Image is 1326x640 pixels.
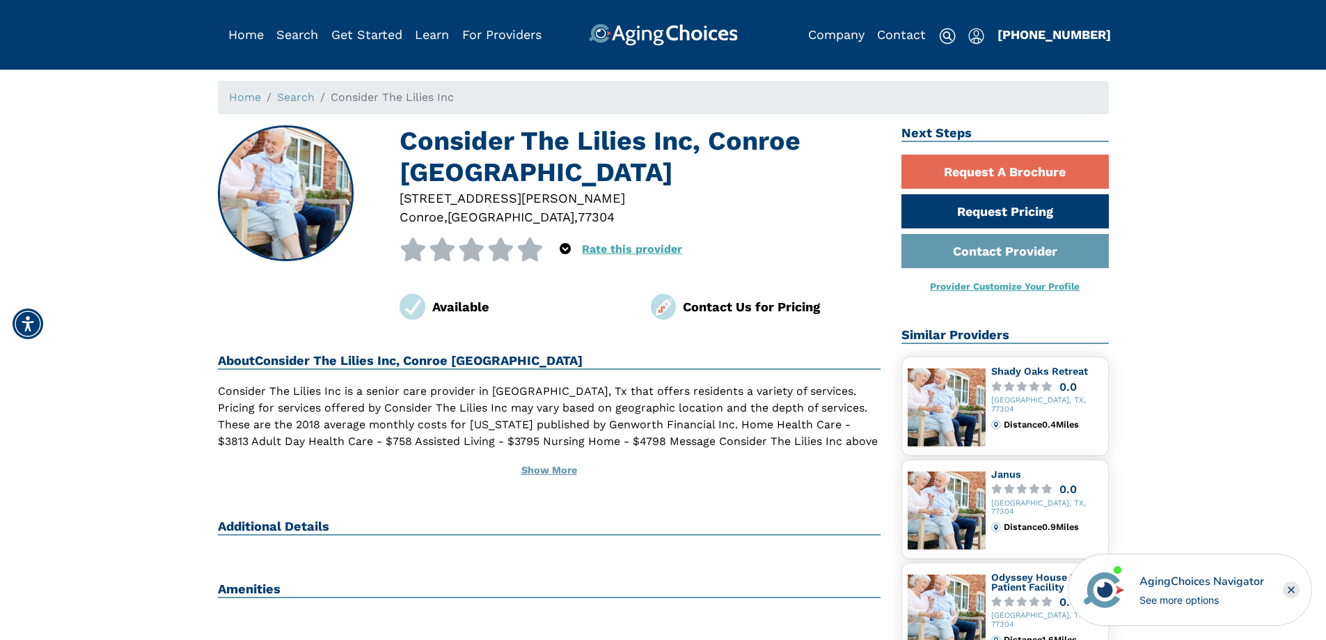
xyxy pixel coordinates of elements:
[1004,522,1102,532] div: Distance 0.9 Miles
[991,611,1103,630] div: [GEOGRAPHIC_DATA], TX, 77304
[218,383,881,467] p: Consider The Lilies Inc is a senior care provider in [GEOGRAPHIC_DATA], Tx that offers residents ...
[331,27,402,42] a: Get Started
[901,194,1109,228] a: Request Pricing
[276,24,318,46] div: Popover trigger
[991,499,1103,517] div: [GEOGRAPHIC_DATA], TX, 77304
[991,522,1001,532] img: distance.svg
[991,484,1103,494] a: 0.0
[400,210,444,224] span: Conroe
[901,125,1109,142] h2: Next Steps
[1283,582,1300,598] div: Close
[991,420,1001,430] img: distance.svg
[877,27,926,42] a: Contact
[13,309,43,339] div: Accessibility Menu
[968,24,984,46] div: Popover trigger
[930,281,1080,292] a: Provider Customize Your Profile
[683,297,881,316] div: Contact Us for Pricing
[1139,593,1264,607] div: See more options
[560,237,571,261] div: Popover trigger
[400,189,881,208] div: [STREET_ADDRESS][PERSON_NAME]
[574,210,578,224] span: ,
[229,91,261,104] a: Home
[939,28,956,45] img: search-icon.svg
[218,455,881,486] button: Show More
[1059,484,1077,494] div: 0.0
[588,24,737,46] img: AgingChoices
[991,382,1103,392] a: 0.0
[1059,597,1077,607] div: 0.0
[582,242,682,256] a: Rate this provider
[1004,420,1102,430] div: Distance 0.4 Miles
[808,27,865,42] a: Company
[331,91,454,104] span: Consider The Lilies Inc
[991,597,1103,607] a: 0.0
[997,27,1111,42] a: [PHONE_NUMBER]
[218,582,881,598] h2: Amenities
[991,469,1021,480] a: Janus
[228,27,264,42] a: Home
[991,396,1103,414] div: [GEOGRAPHIC_DATA], TX, 77304
[218,519,881,536] h2: Additional Details
[448,210,574,224] span: [GEOGRAPHIC_DATA]
[968,28,984,45] img: user-icon.svg
[901,234,1109,268] a: Contact Provider
[1059,382,1077,392] div: 0.0
[432,297,630,316] div: Available
[400,125,881,189] h1: Consider The Lilies Inc, Conroe [GEOGRAPHIC_DATA]
[991,572,1084,593] a: Odyssey House In-Patient Facility
[218,81,1109,114] nav: breadcrumb
[991,366,1088,377] a: Shady Oaks Retreat
[219,127,352,260] img: Consider The Lilies Inc, Conroe TX
[276,27,318,42] a: Search
[578,208,615,226] div: 77304
[1080,566,1128,614] img: avatar
[218,353,881,370] h2: About Consider The Lilies Inc, Conroe [GEOGRAPHIC_DATA]
[1139,573,1264,590] div: AgingChoices Navigator
[277,91,315,104] a: Search
[415,27,449,42] a: Learn
[444,210,448,224] span: ,
[462,27,542,42] a: For Providers
[901,155,1109,189] a: Request A Brochure
[901,327,1109,344] h2: Similar Providers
